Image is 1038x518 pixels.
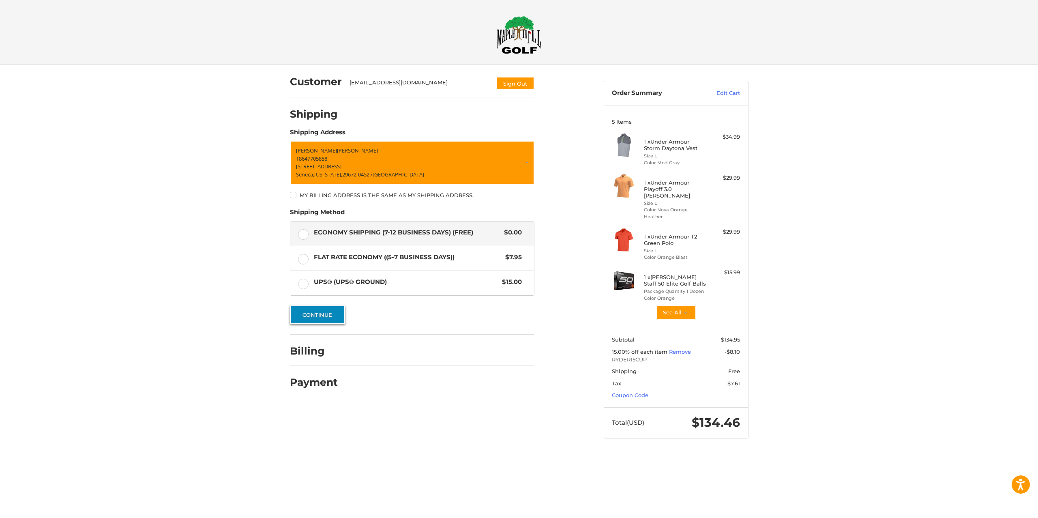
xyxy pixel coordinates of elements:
a: Remove [669,348,691,355]
span: Flat Rate Economy ((5-7 Business Days)) [314,253,502,262]
li: Color Nova Orange Heather [644,206,706,220]
img: Maple Hill Golf [497,16,541,54]
span: -$8.10 [725,348,740,355]
li: Size L [644,247,706,254]
span: $7.95 [502,253,522,262]
span: 29672-0452 / [342,171,373,178]
span: $0.00 [500,228,522,237]
span: Economy Shipping (7-12 Business Days) (Free) [314,228,500,237]
h4: 1 x Under Armour T2 Green Polo [644,233,706,247]
li: Color Mod Gray [644,159,706,166]
h2: Customer [290,75,342,88]
li: Color Orange [644,295,706,302]
legend: Shipping Address [290,128,345,141]
span: RYDER15CUP [612,356,740,364]
li: Size L [644,200,706,207]
span: Subtotal [612,336,635,343]
span: Free [728,368,740,374]
a: Coupon Code [612,392,648,398]
h4: 1 x Under Armour Storm Daytona Vest [644,138,706,152]
span: Seneca, [296,171,314,178]
button: Sign Out [496,77,534,90]
h4: 1 x Under Armour Playoff 3.0 [PERSON_NAME] [644,179,706,199]
span: [PERSON_NAME] [296,147,337,154]
span: UPS® (UPS® Ground) [314,277,498,287]
h4: 1 x [PERSON_NAME] Staff 50 Elite Golf Balls [644,274,706,287]
button: Continue [290,305,345,324]
h2: Payment [290,376,338,389]
span: $134.95 [721,336,740,343]
button: See All [656,305,696,320]
span: 18647705858 [296,155,327,162]
span: 15.00% off each item [612,348,669,355]
h2: Shipping [290,108,338,120]
span: Shipping [612,368,637,374]
h2: Billing [290,345,337,357]
span: Total (USD) [612,419,644,426]
span: [STREET_ADDRESS] [296,163,341,170]
h3: 5 Items [612,118,740,125]
legend: Shipping Method [290,208,345,221]
li: Color Orange Blast [644,254,706,261]
li: Package Quantity 1 Dozen [644,288,706,295]
a: Enter or select a different address [290,141,534,185]
div: $15.99 [708,269,740,277]
label: My billing address is the same as my shipping address. [290,192,534,198]
span: Tax [612,380,621,387]
span: $7.61 [727,380,740,387]
span: $134.46 [692,415,740,430]
span: $15.00 [498,277,522,287]
div: $29.99 [708,228,740,236]
span: [GEOGRAPHIC_DATA] [373,171,424,178]
h3: Order Summary [612,89,699,97]
div: [EMAIL_ADDRESS][DOMAIN_NAME] [350,79,488,90]
div: $29.99 [708,174,740,182]
div: $34.99 [708,133,740,141]
span: [PERSON_NAME] [337,147,378,154]
span: [US_STATE], [314,171,342,178]
a: Edit Cart [699,89,740,97]
li: Size L [644,153,706,159]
